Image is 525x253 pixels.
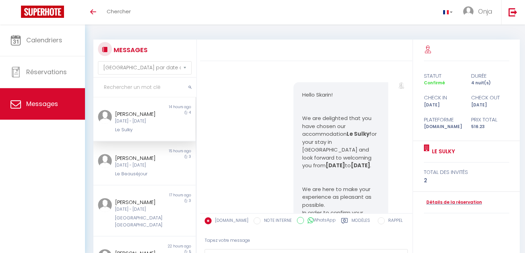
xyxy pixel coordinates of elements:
[467,80,514,86] div: 4 nuit(s)
[304,217,336,225] label: WhatsApp
[115,126,165,133] div: Le Sulky
[326,162,345,169] strong: [DATE]
[463,6,474,17] img: ...
[189,110,191,115] span: 4
[467,124,514,130] div: 516.23
[467,102,514,108] div: [DATE]
[467,72,514,80] div: durée
[478,7,492,16] span: Onja
[26,99,58,108] span: Messages
[26,68,67,76] span: Réservations
[467,115,514,124] div: Prix total
[424,176,509,185] div: 2
[21,6,64,18] img: Super Booking
[509,8,517,16] img: logout
[115,206,165,213] div: [DATE] - [DATE]
[430,147,455,156] a: Le Sulky
[347,130,369,138] strong: Le Sulky
[397,82,405,89] img: ...
[115,110,165,118] div: [PERSON_NAME]
[144,104,196,110] div: 14 hours ago
[352,217,370,226] label: Modèles
[205,232,408,249] div: Tapez votre message
[93,78,196,97] input: Rechercher un mot clé
[302,114,379,170] p: We are delighted that you have chosen our accommodation for your stay in [GEOGRAPHIC_DATA] and lo...
[115,215,165,229] div: [GEOGRAPHIC_DATA] [GEOGRAPHIC_DATA]
[107,8,131,15] span: Chercher
[261,217,292,225] label: NOTE INTERNE
[419,93,467,102] div: check in
[385,217,403,225] label: RAPPEL
[212,217,248,225] label: [DOMAIN_NAME]
[302,91,379,99] p: Hello Skarin!
[115,154,165,162] div: [PERSON_NAME]
[424,168,509,176] div: total des invités
[144,192,196,198] div: 17 hours ago
[115,170,165,177] div: Le Beauséjour
[144,148,196,154] div: 15 hours ago
[115,118,165,125] div: [DATE] - [DATE]
[115,198,165,206] div: [PERSON_NAME]
[302,185,379,209] p: We are here to make your experience as pleasant as possible.
[189,198,191,203] span: 3
[419,72,467,80] div: statut
[115,162,165,169] div: [DATE] - [DATE]
[419,124,467,130] div: [DOMAIN_NAME]
[144,244,196,249] div: 22 hours ago
[98,154,112,168] img: ...
[424,199,482,206] a: Détails de la réservation
[189,154,191,159] span: 3
[112,42,148,58] h3: MESSAGES
[424,80,445,86] span: Confirmé
[351,162,370,169] strong: [DATE]
[98,110,112,124] img: ...
[419,102,467,108] div: [DATE]
[419,115,467,124] div: Plateforme
[26,36,62,44] span: Calendriers
[467,93,514,102] div: check out
[98,198,112,212] img: ...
